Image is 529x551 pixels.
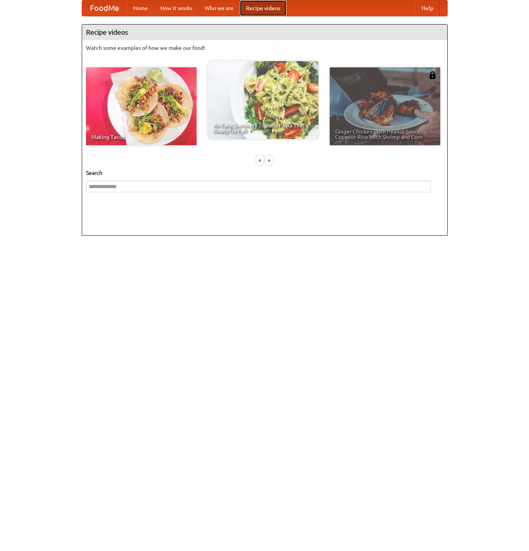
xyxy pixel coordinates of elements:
span: An Easy, Summery Tomato Pasta That's Ready for Fall [213,123,313,134]
a: FoodMe [82,0,127,16]
p: Watch some examples of how we make our food! [86,44,443,52]
span: Making Tacos [91,134,191,140]
a: Who we are [199,0,240,16]
a: Recipe videos [240,0,286,16]
a: An Easy, Summery Tomato Pasta That's Ready for Fall [208,61,318,139]
img: 483408.png [429,71,436,79]
h4: Recipe videos [82,25,447,40]
a: How it works [154,0,199,16]
a: Help [415,0,439,16]
a: Home [127,0,154,16]
div: « [257,155,264,165]
h5: Search [86,169,443,177]
a: Making Tacos [86,67,197,145]
div: » [265,155,272,165]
